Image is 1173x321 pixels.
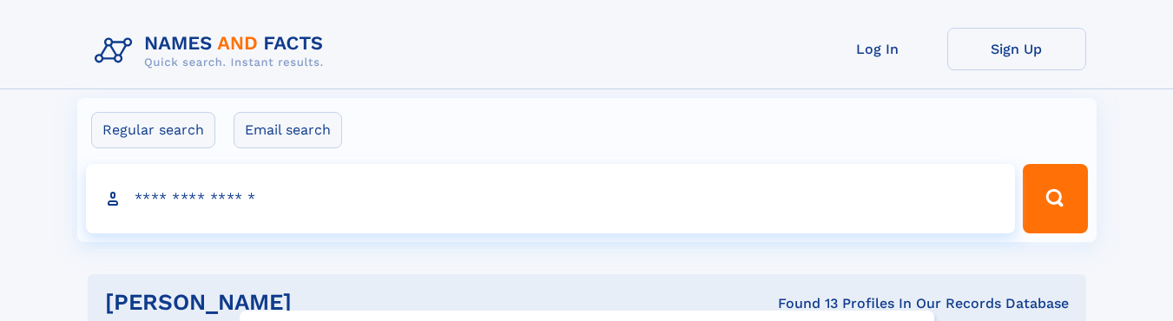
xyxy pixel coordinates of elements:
a: Log In [808,28,947,70]
button: Search Button [1023,164,1087,233]
label: Regular search [91,112,215,148]
div: Found 13 Profiles In Our Records Database [535,294,1069,313]
img: Logo Names and Facts [88,28,338,75]
a: Sign Up [947,28,1086,70]
input: search input [86,164,1016,233]
label: Email search [234,112,342,148]
h1: [PERSON_NAME] [105,292,535,313]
